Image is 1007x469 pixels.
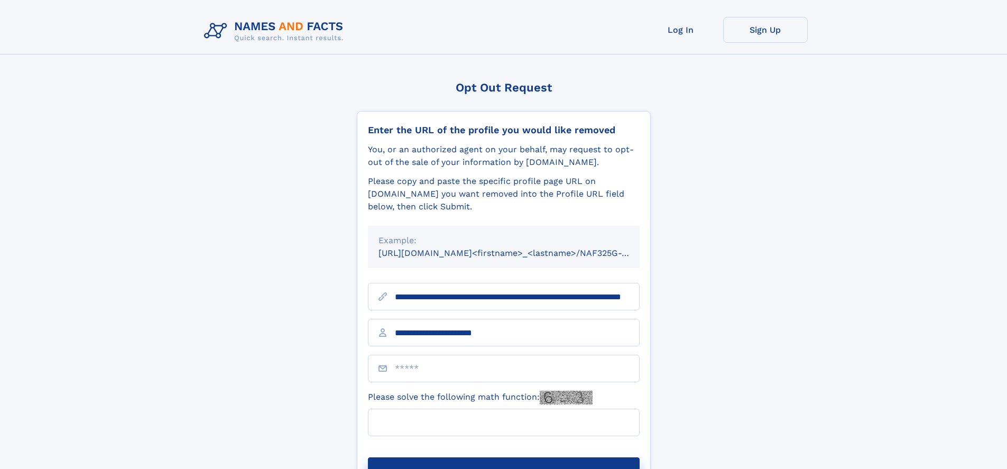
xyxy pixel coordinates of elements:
[378,234,629,247] div: Example:
[378,248,660,258] small: [URL][DOMAIN_NAME]<firstname>_<lastname>/NAF325G-xxxxxxxx
[368,391,593,404] label: Please solve the following math function:
[723,17,808,43] a: Sign Up
[368,175,640,213] div: Please copy and paste the specific profile page URL on [DOMAIN_NAME] you want removed into the Pr...
[639,17,723,43] a: Log In
[368,143,640,169] div: You, or an authorized agent on your behalf, may request to opt-out of the sale of your informatio...
[357,81,651,94] div: Opt Out Request
[368,124,640,136] div: Enter the URL of the profile you would like removed
[200,17,352,45] img: Logo Names and Facts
